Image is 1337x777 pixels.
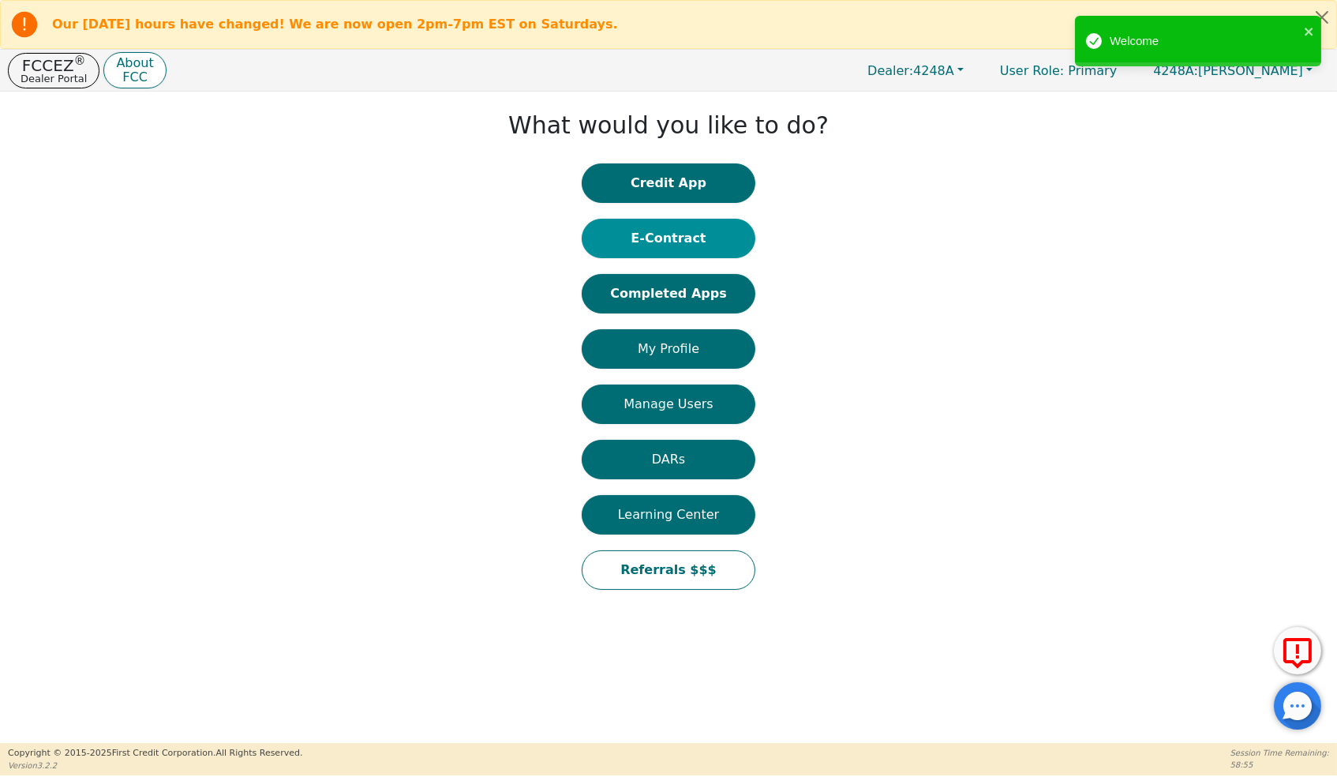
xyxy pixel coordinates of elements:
[1110,32,1299,51] div: Welcome
[74,54,86,68] sup: ®
[1274,627,1321,674] button: Report Error to FCC
[116,57,153,69] p: About
[582,440,755,479] button: DARs
[103,52,166,89] button: AboutFCC
[582,274,755,313] button: Completed Apps
[984,55,1133,86] p: Primary
[1230,759,1329,771] p: 58:55
[582,163,755,203] button: Credit App
[21,58,87,73] p: FCCEZ
[867,63,913,78] span: Dealer:
[21,73,87,84] p: Dealer Portal
[582,219,755,258] button: E-Contract
[867,63,954,78] span: 4248A
[582,550,755,590] button: Referrals $$$
[8,747,302,760] p: Copyright © 2015- 2025 First Credit Corporation.
[582,329,755,369] button: My Profile
[1308,1,1336,33] button: Close alert
[116,71,153,84] p: FCC
[508,111,829,140] h1: What would you like to do?
[984,55,1133,86] a: User Role: Primary
[52,17,618,32] b: Our [DATE] hours have changed! We are now open 2pm-7pm EST on Saturdays.
[1000,63,1064,78] span: User Role :
[1304,22,1315,40] button: close
[582,385,755,424] button: Manage Users
[1230,747,1329,759] p: Session Time Remaining:
[215,748,302,758] span: All Rights Reserved.
[851,58,980,83] button: Dealer:4248A
[8,760,302,771] p: Version 3.2.2
[8,53,99,88] button: FCCEZ®Dealer Portal
[582,495,755,535] button: Learning Center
